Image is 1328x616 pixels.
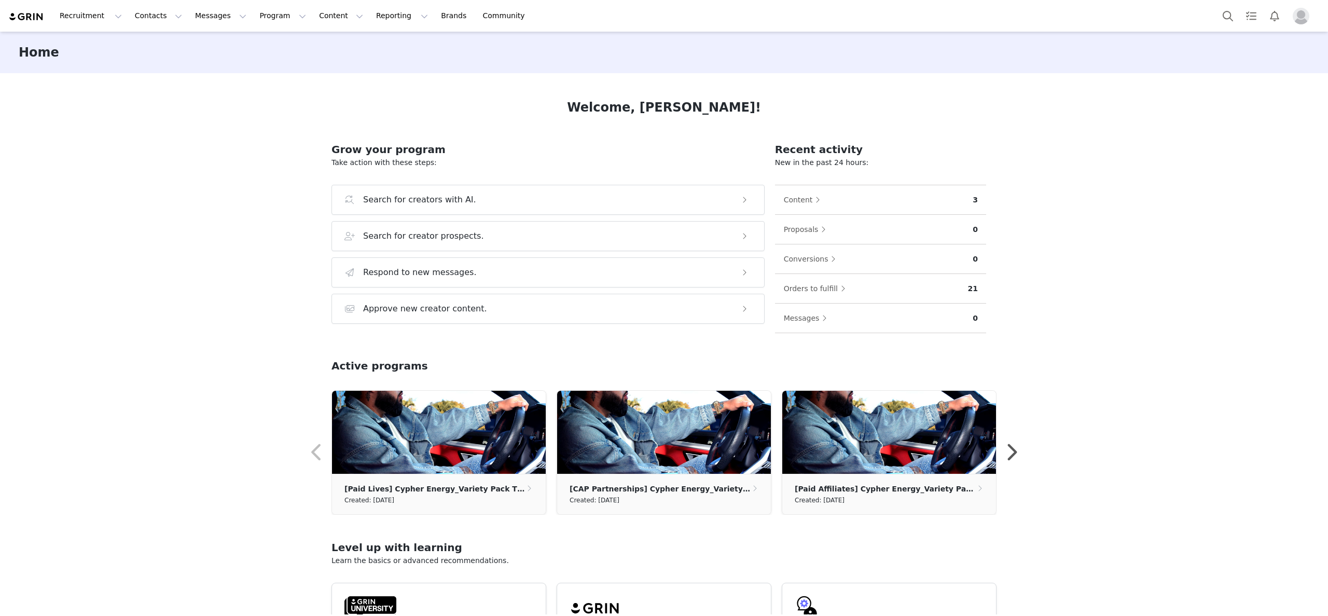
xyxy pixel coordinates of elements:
h3: Search for creators with AI. [363,194,476,206]
small: Created: [DATE] [795,495,845,506]
button: Approve new creator content. [331,294,765,324]
a: Brands [435,4,476,28]
h1: Welcome, [PERSON_NAME]! [567,98,761,117]
button: Notifications [1263,4,1286,28]
img: placeholder-profile.jpg [1293,8,1309,24]
h3: Search for creator prospects. [363,230,484,242]
img: 7e759396-4a91-4a3b-aec3-f44f2c618ecf.png [332,391,546,474]
button: Search for creator prospects. [331,221,765,251]
button: Messages [189,4,253,28]
p: [Paid Affiliates] Cypher Energy_Variety Pack TTS Promotion [795,483,976,495]
button: Content [313,4,369,28]
button: Program [253,4,312,28]
p: 0 [973,313,978,324]
p: 0 [973,224,978,235]
p: New in the past 24 hours: [775,157,986,168]
h2: Grow your program [331,142,765,157]
button: Content [783,191,826,208]
button: Messages [783,310,833,326]
img: grin logo [8,12,45,22]
button: Proposals [783,221,832,238]
button: Orders to fulfill [783,280,851,297]
button: Contacts [129,4,188,28]
h2: Recent activity [775,142,986,157]
p: [CAP Partnerships] Cypher Energy_Variety Pack TTS Promotion [570,483,751,495]
p: Learn the basics or advanced recommendations. [331,555,997,566]
button: Conversions [783,251,841,267]
small: Created: [DATE] [570,495,619,506]
button: Search [1216,4,1239,28]
button: Reporting [370,4,434,28]
a: Community [477,4,536,28]
button: Respond to new messages. [331,257,765,288]
h2: Level up with learning [331,540,997,555]
h3: Home [19,43,59,62]
img: 7e759396-4a91-4a3b-aec3-f44f2c618ecf.png [557,391,771,474]
h2: Active programs [331,358,428,374]
h3: Respond to new messages. [363,266,477,279]
a: Tasks [1240,4,1263,28]
p: 0 [973,254,978,265]
p: 21 [968,283,978,294]
button: Profile [1286,8,1320,24]
p: Take action with these steps: [331,157,765,168]
button: Search for creators with AI. [331,185,765,215]
p: [Paid Lives] Cypher Energy_Variety Pack TTS Promotion [344,483,525,495]
button: Recruitment [53,4,128,28]
small: Created: [DATE] [344,495,394,506]
img: 7e759396-4a91-4a3b-aec3-f44f2c618ecf.png [782,391,996,474]
h3: Approve new creator content. [363,303,487,315]
p: 3 [973,195,978,206]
